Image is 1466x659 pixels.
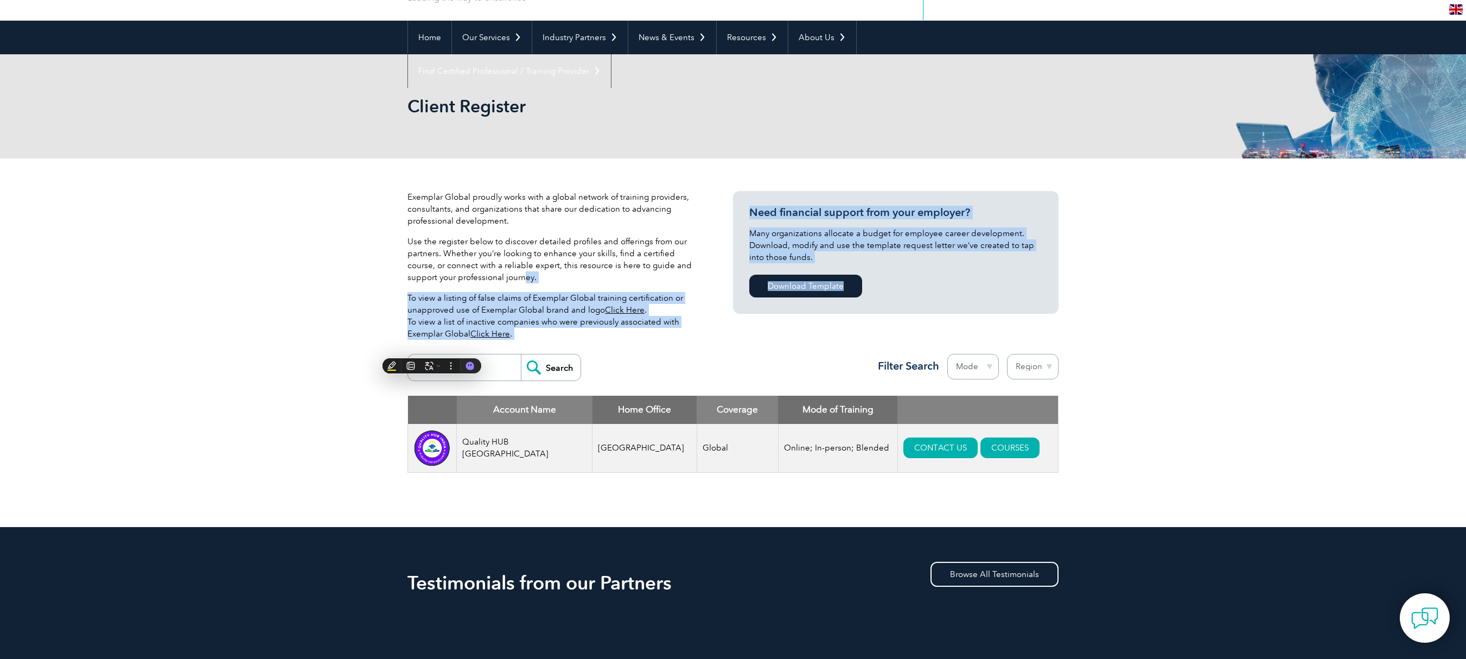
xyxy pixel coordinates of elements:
[457,396,592,424] th: Account Name: activate to sort column descending
[717,21,788,54] a: Resources
[930,562,1059,587] a: Browse All Testimonials
[697,396,778,424] th: Coverage: activate to sort column ascending
[903,438,978,458] a: CONTACT US
[413,429,451,467] img: 1f5f17b3-71f2-ef11-be21-002248955c5a-logo.png
[408,54,611,88] a: Find Certified Professional / Training Provider
[407,98,863,115] h2: Client Register
[407,292,700,340] p: To view a listing of false claims of Exemplar Global training certification or unapproved use of ...
[407,236,700,283] p: Use the register below to discover detailed profiles and offerings from our partners. Whether you...
[749,227,1042,263] p: Many organizations allocate a budget for employee career development. Download, modify and use th...
[788,21,856,54] a: About Us
[778,424,897,473] td: Online; In-person; Blended
[452,21,532,54] a: Our Services
[532,21,628,54] a: Industry Partners
[1449,4,1463,15] img: en
[749,275,862,297] a: Download Template
[407,191,700,227] p: Exemplar Global proudly works with a global network of training providers, consultants, and organ...
[605,305,645,315] a: Click Here
[592,396,697,424] th: Home Office: activate to sort column ascending
[697,424,778,473] td: Global
[592,424,697,473] td: [GEOGRAPHIC_DATA]
[871,359,939,373] h3: Filter Search
[1411,605,1438,632] img: contact-chat.png
[980,438,1040,458] a: COURSES
[407,574,1059,592] h2: Testimonials from our Partners
[897,396,1058,424] th: : activate to sort column ascending
[408,21,451,54] a: Home
[778,396,897,424] th: Mode of Training: activate to sort column ascending
[470,329,510,339] a: Click Here
[749,206,1042,219] h3: Need financial support from your employer?
[457,424,592,473] td: Quality HUB [GEOGRAPHIC_DATA]
[628,21,716,54] a: News & Events
[521,354,581,381] input: Search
